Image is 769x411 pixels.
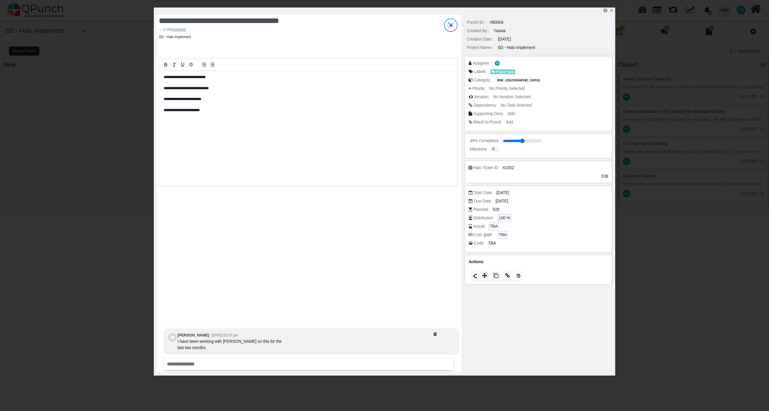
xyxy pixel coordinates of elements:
button: Move [480,271,489,281]
i: TBA [488,241,496,245]
div: Attach to Punch [473,119,501,125]
button: Copy Link [503,271,512,281]
div: SD - Halo Implement [498,44,535,51]
div: Priority [472,85,485,92]
div: #80004 [490,19,503,26]
span: TBA [499,232,506,238]
div: Iteration [474,94,488,100]
div: Halo Ticket ID [473,165,498,171]
i: Help [603,8,607,13]
div: Created By : [467,28,489,34]
span: Project Task [491,69,515,75]
div: I have been working with [PERSON_NAME] on this for the last two months. [178,338,283,351]
span: [DATE] [496,190,509,196]
span: Add [506,120,513,124]
div: Distribution [473,215,493,221]
button: Split [471,271,479,281]
div: [DATE] [498,36,511,42]
cite: Source Title [171,27,186,32]
span: Asim Hussain [495,61,500,66]
svg: x [609,8,614,13]
span: [DATE] [495,198,508,204]
div: Punch ID : [467,19,486,26]
img: split.9d50320.png [473,274,477,279]
div: 49% Completed [470,138,499,144]
div: Cost [473,232,493,238]
span: Edit [601,174,608,178]
footer: in list [159,27,406,32]
span: No Iteration Selected [493,94,530,99]
span: 61552 [503,165,514,171]
div: Assignee [473,60,489,66]
div: Labels [474,68,486,75]
span: TBA [490,223,497,230]
div: Planned [473,206,488,213]
div: Creation Date : [467,36,494,42]
div: Project Name : [467,44,494,51]
span: Add [508,111,515,116]
span: IRW - Birmingham [496,78,541,83]
div: Dependency [473,102,496,108]
button: History [515,271,522,281]
span: Actions [469,259,483,264]
u: Assigned [171,27,186,32]
img: Try writing with AI [444,18,457,32]
span: No Priority Selected [489,86,525,91]
div: Milestone [470,146,487,152]
b: QAR [483,233,492,237]
span: No Task Selected [501,103,532,108]
div: Supporting Docs [473,111,503,117]
div: Due Date [474,198,491,204]
span: 100 % [499,215,510,221]
div: Start Date [474,190,492,196]
span: <div><span class="badge badge-secondary" style="background-color: #68CCCA"> <i class="fa fa-tag p... [491,68,515,75]
div: Code [474,240,483,246]
div: Category [474,77,490,83]
button: Copy [492,271,500,281]
span: 528 [493,206,500,213]
div: Yaasar [493,28,506,34]
div: Actual [473,223,484,230]
small: [DATE] 02:47 pm [211,333,238,337]
b: [PERSON_NAME] [178,333,209,337]
li: SD - Halo Implement [159,34,191,40]
span: AH [496,62,499,64]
